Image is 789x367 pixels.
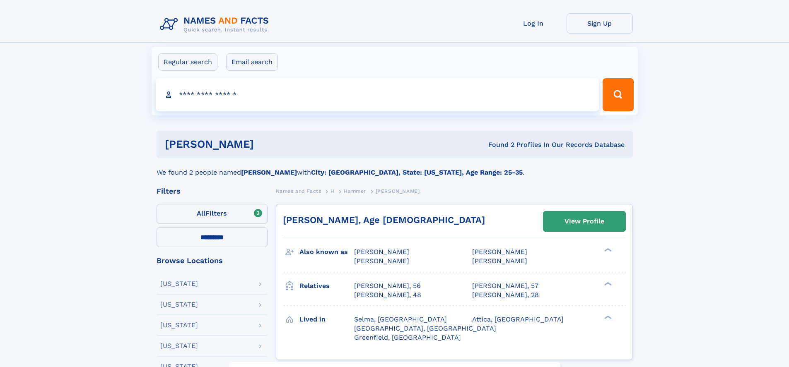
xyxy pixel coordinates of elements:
a: [PERSON_NAME], Age [DEMOGRAPHIC_DATA] [283,215,485,225]
span: Hammer [344,188,366,194]
div: View Profile [565,212,604,231]
div: We found 2 people named with . [157,158,633,178]
a: [PERSON_NAME], 48 [354,290,421,300]
b: City: [GEOGRAPHIC_DATA], State: [US_STATE], Age Range: 25-35 [311,168,523,176]
span: [PERSON_NAME] [354,257,409,265]
a: Names and Facts [276,186,321,196]
label: Filters [157,204,268,224]
div: Found 2 Profiles In Our Records Database [371,140,625,149]
div: [US_STATE] [160,301,198,308]
button: Search Button [603,78,633,111]
a: View Profile [543,211,625,231]
a: Sign Up [567,13,633,34]
div: [US_STATE] [160,281,198,287]
h1: [PERSON_NAME] [165,139,371,149]
a: [PERSON_NAME], 28 [472,290,539,300]
span: All [197,209,205,217]
div: [US_STATE] [160,322,198,329]
div: ❯ [602,247,612,253]
span: [GEOGRAPHIC_DATA], [GEOGRAPHIC_DATA] [354,324,496,332]
b: [PERSON_NAME] [241,168,297,176]
div: [US_STATE] [160,343,198,349]
span: Selma, [GEOGRAPHIC_DATA] [354,315,447,323]
div: ❯ [602,281,612,286]
label: Email search [226,53,278,71]
h3: Lived in [299,312,354,326]
img: Logo Names and Facts [157,13,276,36]
label: Regular search [158,53,217,71]
a: Log In [500,13,567,34]
span: Attica, [GEOGRAPHIC_DATA] [472,315,564,323]
div: ❯ [602,314,612,320]
span: [PERSON_NAME] [472,248,527,256]
div: Browse Locations [157,257,268,264]
a: [PERSON_NAME], 57 [472,281,538,290]
div: Filters [157,187,268,195]
a: [PERSON_NAME], 56 [354,281,421,290]
span: [PERSON_NAME] [376,188,420,194]
span: H [331,188,335,194]
h3: Relatives [299,279,354,293]
input: search input [156,78,599,111]
span: [PERSON_NAME] [472,257,527,265]
span: [PERSON_NAME] [354,248,409,256]
h3: Also known as [299,245,354,259]
span: Greenfield, [GEOGRAPHIC_DATA] [354,333,461,341]
a: Hammer [344,186,366,196]
a: H [331,186,335,196]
